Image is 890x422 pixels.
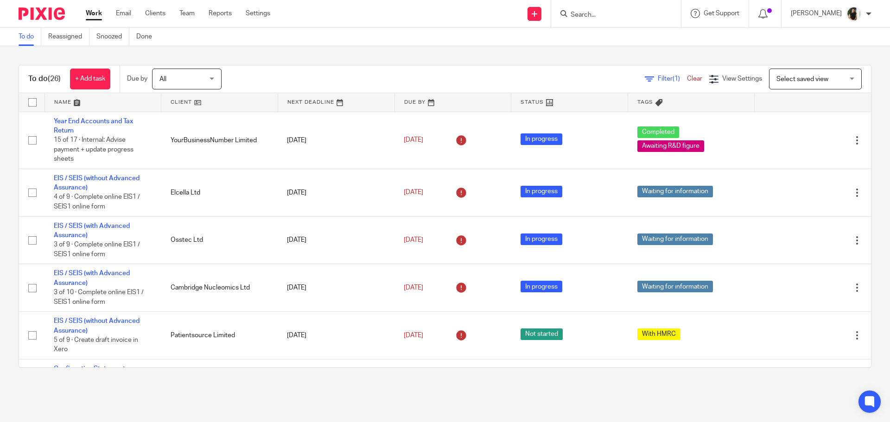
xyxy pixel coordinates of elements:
[54,365,125,372] a: Confirmation Statement
[54,337,138,353] span: 5 of 9 · Create draft invoice in Xero
[161,216,278,264] td: Osstec Ltd
[19,28,41,46] a: To do
[570,11,653,19] input: Search
[278,216,394,264] td: [DATE]
[722,76,762,82] span: View Settings
[48,28,89,46] a: Reassigned
[404,237,423,243] span: [DATE]
[846,6,861,21] img: Janice%20Tang.jpeg
[209,9,232,18] a: Reports
[637,126,679,138] span: Completed
[521,233,562,245] span: In progress
[521,133,562,145] span: In progress
[145,9,165,18] a: Clients
[54,194,140,210] span: 4 of 9 · Complete online EIS1 / SEIS1 online form
[278,359,394,397] td: [DATE]
[70,69,110,89] a: + Add task
[136,28,159,46] a: Done
[278,312,394,359] td: [DATE]
[54,137,133,162] span: 15 of 17 · Internal: Advise payment + update progress sheets
[161,112,278,169] td: YourBusinessNumber Limited
[54,242,140,258] span: 3 of 9 · Complete online EIS1 / SEIS1 online form
[246,9,270,18] a: Settings
[278,112,394,169] td: [DATE]
[19,7,65,20] img: Pixie
[127,74,147,83] p: Due by
[673,76,680,82] span: (1)
[54,289,144,305] span: 3 of 10 · Complete online EIS1 / SEIS1 online form
[521,328,563,340] span: Not started
[159,76,166,82] span: All
[521,281,562,292] span: In progress
[404,137,423,143] span: [DATE]
[54,318,140,334] a: EIS / SEIS (without Advanced Assurance)
[637,233,713,245] span: Waiting for information
[637,140,704,152] span: Awaiting R&D figure
[791,9,842,18] p: [PERSON_NAME]
[637,281,713,292] span: Waiting for information
[28,74,61,84] h1: To do
[637,328,680,340] span: With HMRC
[278,264,394,312] td: [DATE]
[404,332,423,339] span: [DATE]
[161,312,278,359] td: Patientsource Limited
[86,9,102,18] a: Work
[637,186,713,197] span: Waiting for information
[116,9,131,18] a: Email
[161,359,278,397] td: Faro Fashion Ltd
[48,75,61,82] span: (26)
[521,186,562,197] span: In progress
[179,9,195,18] a: Team
[404,284,423,291] span: [DATE]
[54,270,130,286] a: EIS / SEIS (with Advanced Assurance)
[404,189,423,196] span: [DATE]
[637,100,653,105] span: Tags
[96,28,129,46] a: Snoozed
[161,264,278,312] td: Cambridge Nucleomics Ltd
[161,169,278,216] td: Elcella Ltd
[54,223,130,239] a: EIS / SEIS (with Advanced Assurance)
[54,175,140,191] a: EIS / SEIS (without Advanced Assurance)
[658,76,687,82] span: Filter
[278,169,394,216] td: [DATE]
[687,76,702,82] a: Clear
[54,118,133,134] a: Year End Accounts and Tax Return
[776,76,828,82] span: Select saved view
[704,10,739,17] span: Get Support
